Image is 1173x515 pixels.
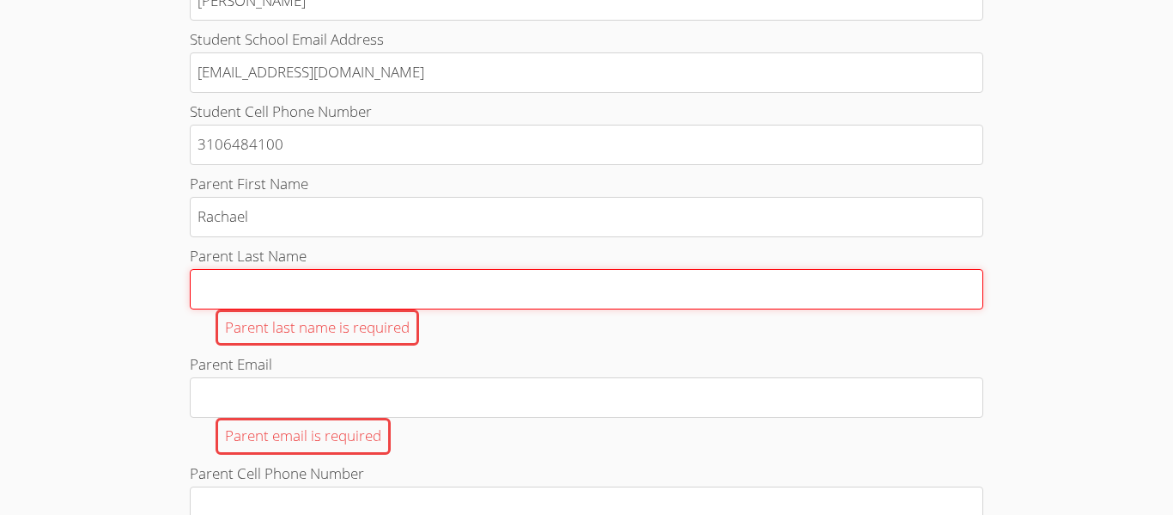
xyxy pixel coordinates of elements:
[190,197,983,237] input: Parent First Name
[190,125,983,165] input: Student Cell Phone Number
[190,354,272,374] span: Parent Email
[190,246,307,266] span: Parent Last Name
[216,310,419,346] div: Parent last name is required
[190,52,983,93] input: Student School Email Address
[190,377,983,418] input: Parent EmailParent email is required
[216,418,391,455] div: Parent email is required
[190,269,983,310] input: Parent Last NameParent last name is required
[190,463,364,483] span: Parent Cell Phone Number
[190,174,308,193] span: Parent First Name
[190,101,372,121] span: Student Cell Phone Number
[190,29,384,49] span: Student School Email Address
